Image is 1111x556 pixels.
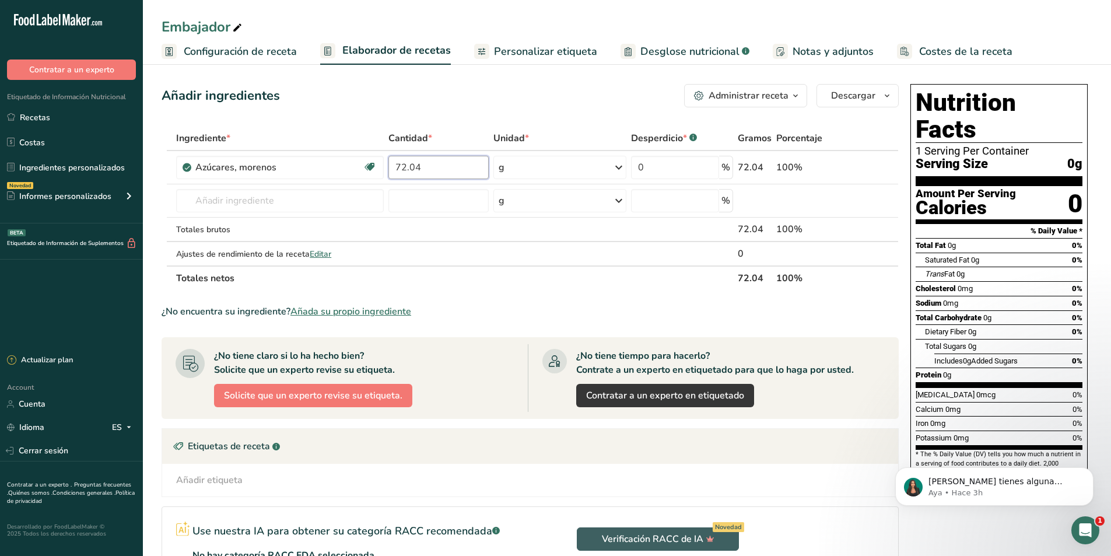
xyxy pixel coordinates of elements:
[956,270,965,278] span: 0g
[499,194,504,208] div: g
[320,37,451,65] a: Elaborador de recetas
[916,419,928,428] span: Iron
[916,224,1082,238] section: % Daily Value *
[925,256,969,264] span: Saturated Fat
[897,39,1012,65] a: Costes de la receta
[195,160,341,174] div: Azúcares, morenos
[945,405,961,414] span: 0mg
[577,527,739,551] button: Verificación RACC de IA Novedad
[878,443,1111,524] iframe: Intercom notifications mensaje
[963,356,971,365] span: 0g
[925,270,944,278] i: Trans
[776,131,822,145] span: Porcentaje
[494,44,597,60] span: Personalizar etiqueta
[983,313,991,322] span: 0g
[735,265,774,290] th: 72.04
[773,39,874,65] a: Notas y adjuntos
[176,223,384,236] div: Totales brutos
[388,131,432,145] span: Cantidad
[176,473,243,487] div: Añadir etiqueta
[1072,327,1082,336] span: 0%
[916,241,946,250] span: Total Fat
[968,342,976,351] span: 0g
[342,43,451,58] span: Elaborador de recetas
[948,241,956,250] span: 0g
[1072,356,1082,365] span: 0%
[919,44,1012,60] span: Costes de la receta
[112,421,136,435] div: ES
[7,481,72,489] a: Contratar a un experto .
[162,16,244,37] div: Embajador
[7,355,73,366] div: Actualizar plan
[776,222,843,236] div: 100%
[943,299,958,307] span: 0mg
[1072,284,1082,293] span: 0%
[176,131,230,145] span: Ingrediente
[776,160,843,174] div: 100%
[1073,433,1082,442] span: 0%
[162,86,280,106] div: Añadir ingredientes
[916,89,1082,143] h1: Nutrition Facts
[934,356,1018,365] span: Includes Added Sugars
[713,522,744,532] div: Novedad
[214,384,412,407] button: Solicite que un experto revise su etiqueta.
[1073,419,1082,428] span: 0%
[493,131,529,145] span: Unidad
[954,433,969,442] span: 0mg
[1073,405,1082,414] span: 0%
[738,160,772,174] div: 72.04
[1071,516,1099,544] iframe: Intercom live chat
[916,188,1016,200] div: Amount Per Serving
[7,489,135,505] a: Política de privacidad
[499,160,504,174] div: g
[916,405,944,414] span: Calcium
[602,532,714,546] span: Verificación RACC de IA
[684,84,807,107] button: Administrar receta
[916,200,1016,216] div: Calories
[162,429,898,464] div: Etiquetas de receta
[793,44,874,60] span: Notas y adjuntos
[916,313,982,322] span: Total Carbohydrate
[1073,390,1082,399] span: 0%
[224,389,402,403] span: Solicite que un experto revise su etiqueta.
[7,190,111,202] div: Informes personalizados
[576,349,854,377] div: ¿No tiene tiempo para hacerlo? Contrate a un experto en etiquetado para que lo haga por usted.
[976,390,996,399] span: 0mcg
[576,384,754,407] a: Contratar a un experto en etiquetado
[8,229,26,236] div: BETA
[162,305,899,319] div: ¿No encuentra su ingrediente?
[192,523,500,539] p: Use nuestra IA para obtener su categoría RACC recomendada
[174,265,735,290] th: Totales netos
[474,39,597,65] a: Personalizar etiqueta
[968,327,976,336] span: 0g
[943,370,951,379] span: 0g
[925,342,966,351] span: Total Sugars
[1067,157,1082,172] span: 0g
[831,89,875,103] span: Descargar
[7,60,136,80] button: Contratar a un experto
[816,84,899,107] button: Descargar
[7,523,136,537] div: Desarrollado por FoodLabelMaker © 2025 Todos los derechos reservados
[916,145,1082,157] div: 1 Serving Per Container
[631,131,697,145] div: Desperdicio
[916,390,975,399] span: [MEDICAL_DATA]
[958,284,973,293] span: 0mg
[7,417,44,438] a: Idioma
[916,299,941,307] span: Sodium
[640,44,740,60] span: Desglose nutricional
[925,270,955,278] span: Fat
[925,327,966,336] span: Dietary Fiber
[916,370,941,379] span: Protein
[176,189,384,212] input: Añadir ingrediente
[162,39,297,65] a: Configuración de receta
[916,433,952,442] span: Potassium
[214,349,395,377] div: ¿No tiene claro si lo ha hecho bien? Solicite que un experto revise su etiqueta.
[1072,256,1082,264] span: 0%
[7,481,131,497] a: Preguntas frecuentes .
[290,305,411,319] span: Añada su propio ingrediente
[1072,299,1082,307] span: 0%
[52,489,115,497] a: Condiciones generales .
